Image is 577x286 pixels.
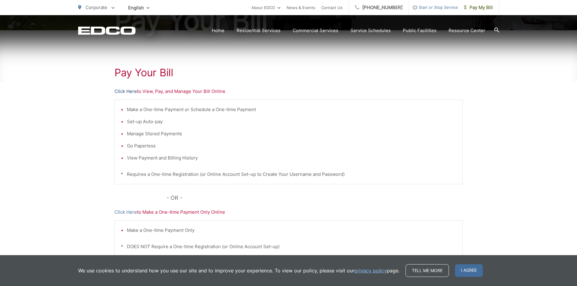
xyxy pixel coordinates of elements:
[114,88,463,95] p: to View, Pay, and Manage Your Bill Online
[293,27,338,34] a: Commercial Services
[464,4,493,11] span: Pay My Bill
[114,209,137,216] a: Click Here
[127,118,456,125] li: Set-up Auto-pay
[403,27,436,34] a: Public Facilities
[350,27,391,34] a: Service Schedules
[85,5,107,10] span: Corporate
[167,193,463,202] p: - OR -
[455,264,483,277] span: I agree
[127,130,456,137] li: Manage Stored Payments
[127,227,456,234] li: Make a One-time Payment Only
[354,267,387,274] a: privacy policy
[251,4,280,11] a: About EDCO
[321,4,343,11] a: Contact Us
[237,27,280,34] a: Residential Services
[127,106,456,113] li: Make a One-time Payment or Schedule a One-time Payment
[121,243,456,250] p: * DOES NOT Require a One-time Registration (or Online Account Set-up)
[406,264,449,277] a: Tell me more
[114,209,463,216] p: to Make a One-time Payment Only Online
[287,4,315,11] a: News & Events
[121,171,456,178] p: * Requires a One-time Registration (or Online Account Set-up to Create Your Username and Password)
[78,26,136,35] a: EDCD logo. Return to the homepage.
[114,88,137,95] a: Click Here
[212,27,224,34] a: Home
[124,2,154,13] span: English
[78,267,400,274] p: We use cookies to understand how you use our site and to improve your experience. To view our pol...
[449,27,485,34] a: Resource Center
[127,142,456,150] li: Go Paperless
[127,154,456,162] li: View Payment and Billing History
[114,67,463,79] h1: Pay Your Bill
